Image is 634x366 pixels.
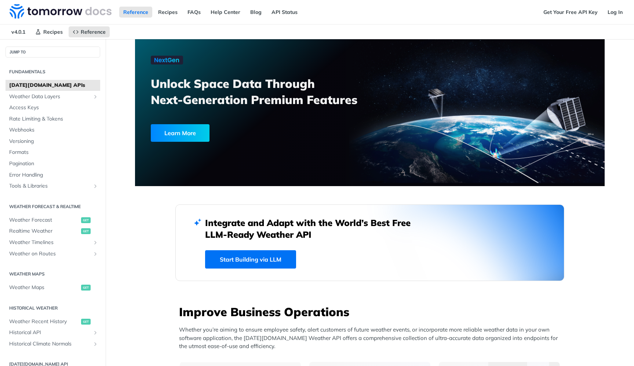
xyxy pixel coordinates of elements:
[205,250,296,269] a: Start Building via LLM
[43,29,63,35] span: Recipes
[92,251,98,257] button: Show subpages for Weather on Routes
[92,330,98,336] button: Show subpages for Historical API
[6,271,100,277] h2: Weather Maps
[92,240,98,245] button: Show subpages for Weather Timelines
[9,239,91,246] span: Weather Timelines
[9,217,79,224] span: Weather Forecast
[151,124,332,142] a: Learn More
[9,93,91,100] span: Weather Data Layers
[92,341,98,347] button: Show subpages for Historical Climate Normals
[9,228,79,235] span: Realtime Weather
[151,75,378,108] h3: Unlock Space Data Through Next-Generation Premium Features
[92,183,98,189] button: Show subpages for Tools & Libraries
[6,248,100,259] a: Weather on RoutesShow subpages for Weather on Routes
[6,226,100,237] a: Realtime Weatherget
[6,147,100,158] a: Formats
[6,215,100,226] a: Weather Forecastget
[81,285,91,291] span: get
[6,69,100,75] h2: Fundamentals
[207,7,244,18] a: Help Center
[9,160,98,167] span: Pagination
[9,250,91,258] span: Weather on Routes
[6,125,100,136] a: Webhooks
[151,124,209,142] div: Learn More
[9,138,98,145] span: Versioning
[81,228,91,234] span: get
[69,26,110,37] a: Reference
[6,102,100,113] a: Access Keys
[6,181,100,192] a: Tools & LibrariesShow subpages for Tools & Libraries
[267,7,302,18] a: API Status
[81,319,91,325] span: get
[9,126,98,134] span: Webhooks
[205,217,422,240] h2: Integrate and Adapt with the World’s Best Free LLM-Ready Weather API
[6,339,100,350] a: Historical Climate NormalsShow subpages for Historical Climate Normals
[6,305,100,311] h2: Historical Weather
[6,80,100,91] a: [DATE][DOMAIN_NAME] APIs
[10,4,112,19] img: Tomorrow.io Weather API Docs
[9,284,79,291] span: Weather Maps
[7,26,29,37] span: v4.0.1
[92,94,98,100] button: Show subpages for Weather Data Layers
[6,282,100,293] a: Weather Mapsget
[6,47,100,58] button: JUMP TO
[6,136,100,147] a: Versioning
[179,326,564,351] p: Whether you’re aiming to ensure employee safety, alert customers of future weather events, or inc...
[6,203,100,210] h2: Weather Forecast & realtime
[6,316,100,327] a: Weather Recent Historyget
[9,104,98,111] span: Access Keys
[6,237,100,248] a: Weather TimelinesShow subpages for Weather Timelines
[9,182,91,190] span: Tools & Libraries
[6,91,100,102] a: Weather Data LayersShow subpages for Weather Data Layers
[9,340,91,348] span: Historical Climate Normals
[9,115,98,123] span: Rate Limiting & Tokens
[183,7,205,18] a: FAQs
[6,158,100,169] a: Pagination
[81,29,106,35] span: Reference
[154,7,182,18] a: Recipes
[9,329,91,336] span: Historical API
[9,171,98,179] span: Error Handling
[539,7,602,18] a: Get Your Free API Key
[179,304,564,320] h3: Improve Business Operations
[9,318,79,325] span: Weather Recent History
[151,56,183,64] img: NextGen
[6,114,100,125] a: Rate Limiting & Tokens
[6,170,100,181] a: Error Handling
[604,7,627,18] a: Log In
[9,149,98,156] span: Formats
[9,82,98,89] span: [DATE][DOMAIN_NAME] APIs
[81,217,91,223] span: get
[246,7,266,18] a: Blog
[6,327,100,338] a: Historical APIShow subpages for Historical API
[31,26,67,37] a: Recipes
[119,7,152,18] a: Reference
